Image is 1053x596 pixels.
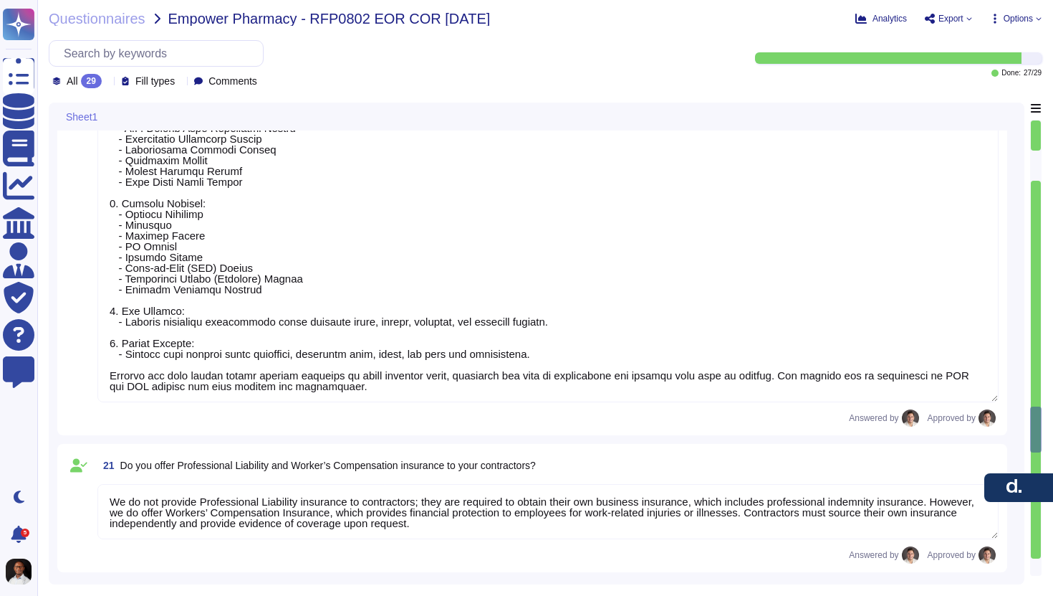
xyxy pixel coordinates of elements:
[97,484,999,539] textarea: We do not provide Professional Liability insurance to contractors; they are required to obtain th...
[1001,70,1021,77] span: Done:
[120,460,536,471] span: Do you offer Professional Liability and Worker’s Compensation insurance to your contractors?
[902,547,919,564] img: user
[979,547,996,564] img: user
[66,112,97,122] span: Sheet1
[21,529,29,537] div: 5
[849,551,898,559] span: Answered by
[902,410,919,427] img: user
[872,14,907,23] span: Analytics
[135,76,175,86] span: Fill types
[855,13,907,24] button: Analytics
[97,460,115,470] span: 21
[67,76,78,86] span: All
[1004,14,1033,23] span: Options
[1024,70,1042,77] span: 27 / 29
[208,76,257,86] span: Comments
[6,559,32,585] img: user
[3,556,42,587] button: user
[938,14,963,23] span: Export
[979,410,996,427] img: user
[168,11,491,26] span: Empower Pharmacy - RFP0802 EOR COR [DATE]
[49,11,145,26] span: Questionnaires
[928,414,976,422] span: Approved by
[928,551,976,559] span: Approved by
[849,414,898,422] span: Answered by
[57,41,263,66] input: Search by keywords
[81,74,102,88] div: 29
